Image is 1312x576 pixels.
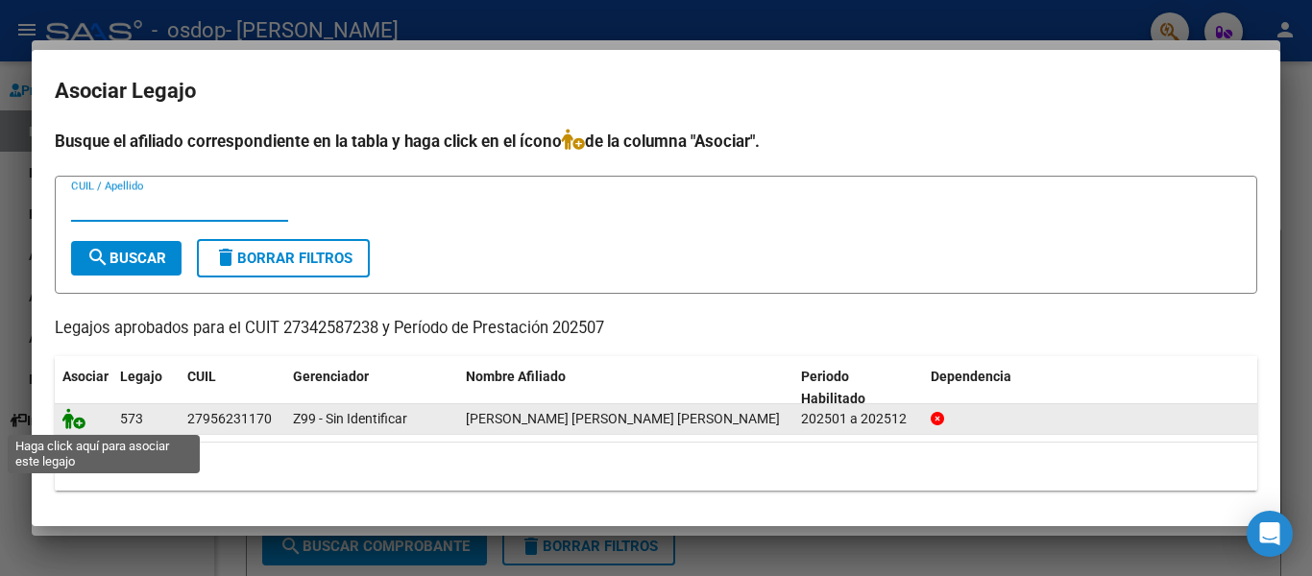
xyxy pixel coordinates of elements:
datatable-header-cell: Periodo Habilitado [793,356,923,420]
span: Legajo [120,369,162,384]
button: Buscar [71,241,182,276]
datatable-header-cell: Gerenciador [285,356,458,420]
div: 27956231170 [187,408,272,430]
span: Dependencia [931,369,1011,384]
div: 202501 a 202512 [801,408,915,430]
button: Borrar Filtros [197,239,370,277]
datatable-header-cell: Dependencia [923,356,1258,420]
span: Borrar Filtros [214,250,352,267]
span: Gerenciador [293,369,369,384]
span: 573 [120,411,143,426]
span: CUIL [187,369,216,384]
span: Asociar [62,369,109,384]
span: Buscar [86,250,166,267]
datatable-header-cell: Asociar [55,356,112,420]
span: LANDAETA FLORES AURORA VALENTINA [466,411,780,426]
span: Z99 - Sin Identificar [293,411,407,426]
datatable-header-cell: Legajo [112,356,180,420]
h2: Asociar Legajo [55,73,1257,109]
span: Nombre Afiliado [466,369,566,384]
span: Periodo Habilitado [801,369,865,406]
div: Open Intercom Messenger [1247,511,1293,557]
h4: Busque el afiliado correspondiente en la tabla y haga click en el ícono de la columna "Asociar". [55,129,1257,154]
mat-icon: search [86,246,109,269]
mat-icon: delete [214,246,237,269]
datatable-header-cell: Nombre Afiliado [458,356,793,420]
p: Legajos aprobados para el CUIT 27342587238 y Período de Prestación 202507 [55,317,1257,341]
datatable-header-cell: CUIL [180,356,285,420]
div: 1 registros [55,443,1257,491]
